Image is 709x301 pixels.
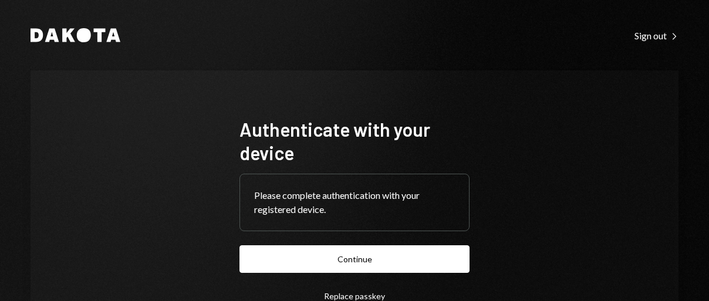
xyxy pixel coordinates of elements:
[634,30,678,42] div: Sign out
[239,245,470,273] button: Continue
[634,29,678,42] a: Sign out
[254,188,455,217] div: Please complete authentication with your registered device.
[239,117,470,164] h1: Authenticate with your device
